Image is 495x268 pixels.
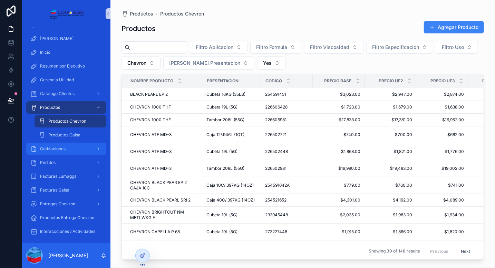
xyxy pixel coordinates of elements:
span: $17,833.00 [317,117,360,123]
span: $1,915.00 [317,229,360,235]
a: Catalogo Clientes [26,87,106,100]
a: CHEVRON BLACK PEAR EP 2 CAJA 10C [130,180,198,191]
span: Productos Galsa [48,132,80,138]
span: 226502981 [265,166,287,171]
a: CHEVRON ATF MD-3 [130,149,198,154]
a: $662.00 [420,132,464,137]
span: Interaccciones / Actividades [40,229,95,234]
span: [PERSON_NAME] Presentacion [169,60,240,66]
a: Cubeta 19L (5G) [206,229,257,235]
a: 254591451 [265,92,309,97]
span: Showing 30 of 148 results [369,249,420,254]
a: $1,868.00 [317,149,360,154]
span: Productos Chevron [160,10,204,17]
a: Cubeta 16KG (35LB) [206,92,257,97]
span: Filtro Formula [256,44,287,51]
a: Cubeta 19L (5G) [206,149,257,154]
a: Interaccciones / Actividades [26,225,106,238]
span: Catalogo Clientes [40,91,75,96]
span: Tambor 208L (55G) [206,166,244,171]
a: $1,776.00 [420,149,464,154]
span: Codigo [265,78,282,84]
span: Filtro Aplicacion [196,44,233,51]
a: $700.00 [369,132,412,137]
button: Select Button [304,41,363,54]
button: Select Button [190,41,247,54]
a: $4,192.00 [369,197,412,203]
span: 254591451 [265,92,286,97]
span: $3,023.00 [317,92,360,97]
a: $16,952.00 [420,117,464,123]
a: CHEVRON CAPELLA P 68 [130,229,198,235]
span: Manager View [40,243,68,248]
a: $19,990.00 [317,166,360,171]
a: $2,947.00 [369,92,412,97]
a: Productos [122,10,153,17]
a: $779.00 [317,183,360,188]
img: App logo [49,8,84,19]
span: Facturas Galsa [40,187,69,193]
span: 226502448 [265,149,288,154]
a: Productos [26,101,106,114]
span: Tambor 208L (55G) [206,117,244,123]
a: $2,874.00 [420,92,464,97]
a: Cubeta 19L (5G) [206,212,257,218]
a: [PERSON_NAME] [26,32,106,45]
span: Presentacion [207,78,239,84]
span: [PERSON_NAME] [40,36,74,41]
span: Resumen por Ejecutivo [40,63,85,69]
a: 226606981 [265,117,309,123]
a: CHEVRON BRIGHTCUT NM METLWKG F [130,209,198,220]
a: $1,983.00 [369,212,412,218]
a: CHEVRON 1000 THF [130,117,198,123]
span: Yes [263,60,272,66]
span: $1,638.00 [420,104,464,110]
a: 233945448 [265,212,309,218]
span: $4,301.00 [317,197,360,203]
span: CHEVRON 1000 THF [130,104,171,110]
span: $1,866.00 [369,229,412,235]
span: $741.00 [420,183,464,188]
span: CHEVRON ATF MD-3 [130,132,172,137]
a: 226502981 [265,166,309,171]
a: $19,483.00 [369,166,412,171]
a: Caja 40C/.397KG (14OZ) [206,197,257,203]
button: Agregar Producto [424,21,484,33]
span: CHEVRON ATF MD-3 [130,149,172,154]
span: Pedidos [40,160,56,165]
a: 254591642A [265,183,309,188]
a: CHEVRON ATF MD-3 [130,132,198,137]
a: Cubeta 19L (5G) [206,104,257,110]
a: Gerencia Utilidad [26,74,106,86]
span: Precio UF2 [379,78,403,84]
button: Select Button [257,56,286,70]
span: Cotizaciones [40,146,66,152]
a: Productos Galsa [35,129,106,141]
span: $1,934.00 [420,212,464,218]
span: Precio Base [324,78,351,84]
span: 233945448 [265,212,288,218]
span: 273227448 [265,229,287,235]
a: $19,002.00 [420,166,464,171]
a: Inicio [26,46,106,59]
a: $760.00 [369,183,412,188]
span: CHEVRON ATF MD-3 [130,166,172,171]
button: Select Button [436,41,478,54]
span: Entregas Chevron [40,201,75,207]
span: Productos Chevron [48,118,86,124]
a: CHEVRON BLACK PEARL SRI 2 [130,197,198,203]
a: 226502448 [265,149,309,154]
